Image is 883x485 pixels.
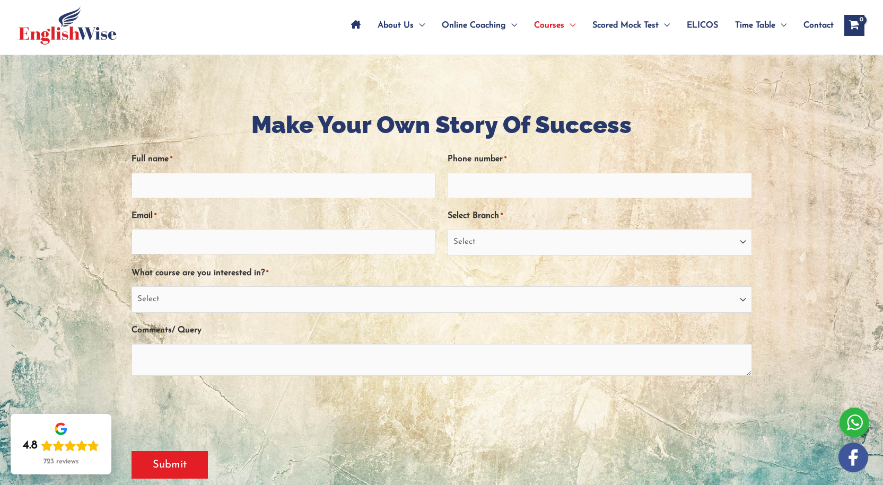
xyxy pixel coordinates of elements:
label: Select Branch [448,207,503,225]
div: Rating: 4.8 out of 5 [23,438,99,453]
input: Submit [132,451,208,479]
span: Menu Toggle [414,7,425,44]
span: Menu Toggle [564,7,575,44]
a: Time TableMenu Toggle [727,7,795,44]
span: ELICOS [687,7,718,44]
span: Menu Toggle [659,7,670,44]
label: What course are you interested in? [132,264,268,282]
span: Online Coaching [442,7,506,44]
a: CoursesMenu Toggle [526,7,584,44]
span: About Us [378,7,414,44]
img: white-facebook.png [838,443,868,472]
span: Time Table [735,7,775,44]
a: Scored Mock TestMenu Toggle [584,7,678,44]
h1: Make Your Own Story Of Success [132,108,752,142]
a: About UsMenu Toggle [369,7,433,44]
label: Phone number [448,151,506,168]
span: Contact [803,7,834,44]
a: View Shopping Cart, empty [844,15,864,36]
span: Courses [534,7,564,44]
a: ELICOS [678,7,727,44]
label: Comments/ Query [132,322,202,339]
label: Email [132,207,156,225]
div: 4.8 [23,438,38,453]
span: Scored Mock Test [592,7,659,44]
div: 723 reviews [43,457,78,466]
a: Online CoachingMenu Toggle [433,7,526,44]
label: Full name [132,151,172,168]
img: cropped-ew-logo [19,6,117,45]
nav: Site Navigation: Main Menu [343,7,834,44]
a: Contact [795,7,834,44]
iframe: reCAPTCHA [132,391,293,432]
span: Menu Toggle [506,7,517,44]
span: Menu Toggle [775,7,786,44]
